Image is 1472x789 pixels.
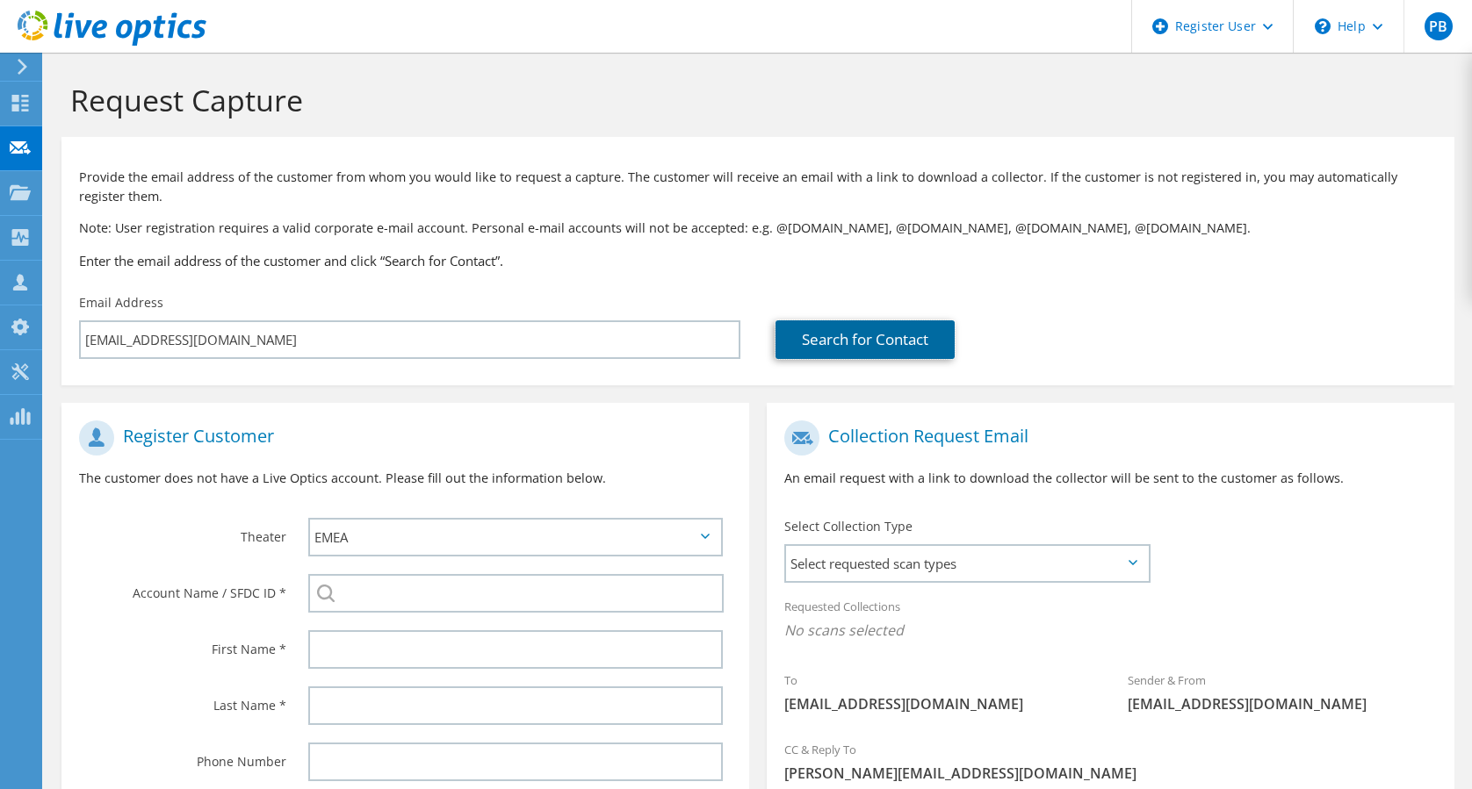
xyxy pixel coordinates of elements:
span: No scans selected [784,620,1437,640]
label: First Name * [79,630,286,658]
label: Select Collection Type [784,518,913,535]
div: Sender & From [1110,662,1454,722]
h1: Request Capture [70,82,1437,118]
span: PB [1425,12,1453,40]
label: Last Name * [79,686,286,714]
span: Select requested scan types [786,546,1149,581]
p: Provide the email address of the customer from whom you would like to request a capture. The cust... [79,168,1437,206]
h1: Register Customer [79,420,723,455]
p: An email request with a link to download the collector will be sent to the customer as follows. [784,469,1437,488]
span: [EMAIL_ADDRESS][DOMAIN_NAME] [784,694,1093,714]
h3: Enter the email address of the customer and click “Search for Contact”. [79,251,1437,270]
div: To [767,662,1110,722]
p: Note: User registration requires a valid corporate e-mail account. Personal e-mail accounts will ... [79,219,1437,238]
h1: Collection Request Email [784,420,1428,455]
label: Email Address [79,294,163,312]
p: The customer does not have a Live Optics account. Please fill out the information below. [79,469,732,488]
label: Account Name / SFDC ID * [79,574,286,602]
svg: \n [1315,18,1331,34]
a: Search for Contact [776,320,955,359]
label: Theater [79,518,286,546]
span: [EMAIL_ADDRESS][DOMAIN_NAME] [1128,694,1436,714]
span: [PERSON_NAME][EMAIL_ADDRESS][DOMAIN_NAME] [784,764,1437,783]
label: Phone Number [79,742,286,771]
div: Requested Collections [767,588,1454,653]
